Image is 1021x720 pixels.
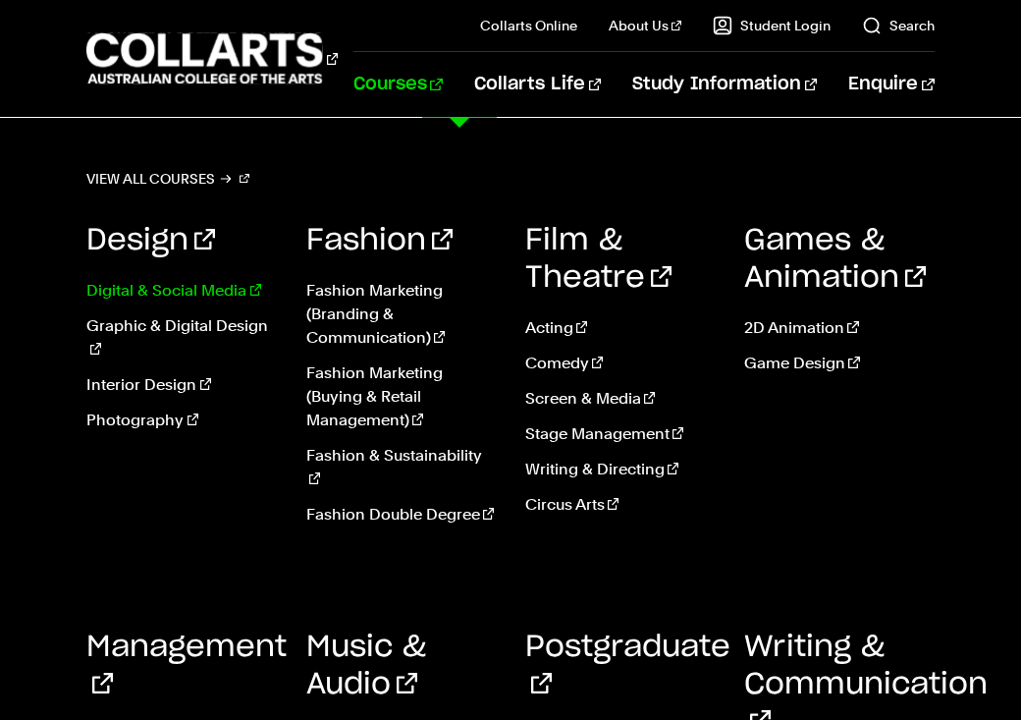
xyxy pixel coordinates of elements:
a: Photography [86,409,276,432]
a: Digital & Social Media [86,279,276,303]
a: Stage Management [525,422,715,446]
a: View all courses [86,165,249,193]
a: Screen & Media [525,387,715,411]
a: Management [86,633,287,699]
a: Fashion Double Degree [306,503,496,526]
a: Game Design [744,352,934,375]
a: Writing & Directing [525,458,715,481]
a: Courses [353,52,443,117]
a: Collarts Online [480,16,577,35]
a: Search [862,16,935,35]
a: Student Login [713,16,831,35]
a: Acting [525,316,715,340]
a: Games & Animation [744,226,926,293]
a: Film & Theatre [525,226,672,293]
a: 2D Animation [744,316,934,340]
a: Design [86,226,215,255]
a: Enquire [848,52,934,117]
a: Graphic & Digital Design [86,314,276,361]
a: Fashion Marketing (Buying & Retail Management) [306,361,496,432]
a: Fashion Marketing (Branding & Communication) [306,279,496,350]
a: Circus Arts [525,493,715,517]
a: Postgraduate [525,633,730,699]
a: Fashion [306,226,453,255]
a: About Us [609,16,681,35]
a: Interior Design [86,373,276,397]
a: Collarts Life [474,52,601,117]
div: Go to homepage [86,30,303,86]
a: Music & Audio [306,633,426,699]
a: Study Information [632,52,817,117]
a: Fashion & Sustainability [306,444,496,491]
a: Comedy [525,352,715,375]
